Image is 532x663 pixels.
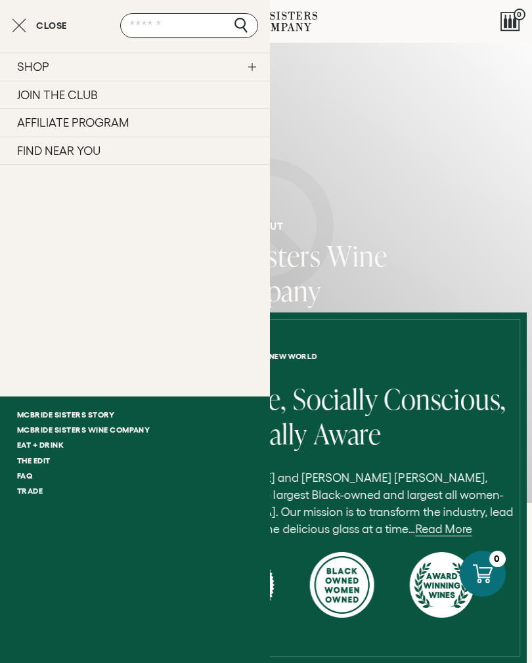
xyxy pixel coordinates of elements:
[514,9,525,20] span: 0
[12,18,67,33] button: Close cart
[15,352,518,360] h6: Wine for the new world
[211,271,321,310] span: Company
[384,379,506,418] span: Conscious,
[327,236,387,275] span: Wine
[415,523,472,536] a: Read More
[247,236,321,275] span: Sisters
[314,414,382,453] span: Aware
[154,379,287,418] span: Sustainable,
[198,414,307,453] span: Culturally
[36,21,67,30] span: Close
[15,469,518,538] p: Founded by real-life sisters [PERSON_NAME] and [PERSON_NAME] [PERSON_NAME], [PERSON_NAME] Sisters...
[489,551,506,567] div: 0
[293,379,378,418] span: Socially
